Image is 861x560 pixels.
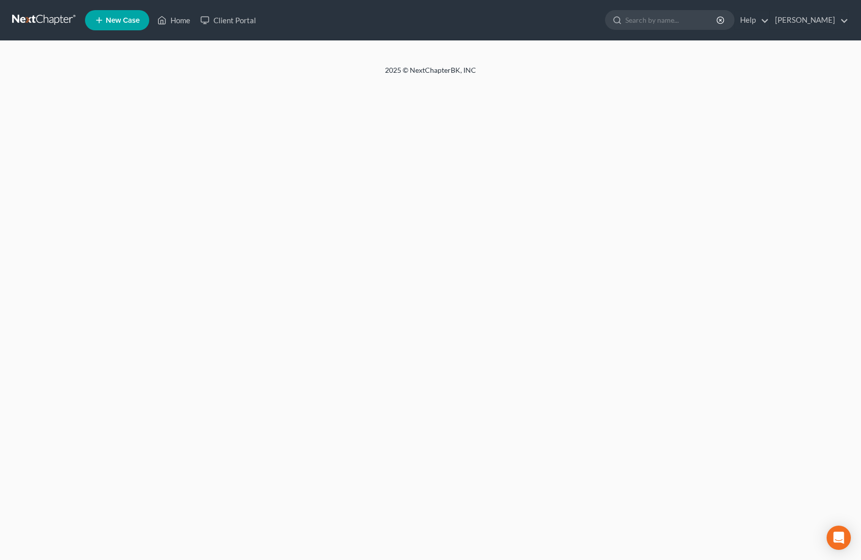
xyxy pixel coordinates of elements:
div: Open Intercom Messenger [827,526,851,550]
input: Search by name... [625,11,718,29]
div: 2025 © NextChapterBK, INC [142,65,719,83]
a: Client Portal [195,11,261,29]
a: Help [735,11,769,29]
a: [PERSON_NAME] [770,11,848,29]
span: New Case [106,17,140,24]
a: Home [152,11,195,29]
